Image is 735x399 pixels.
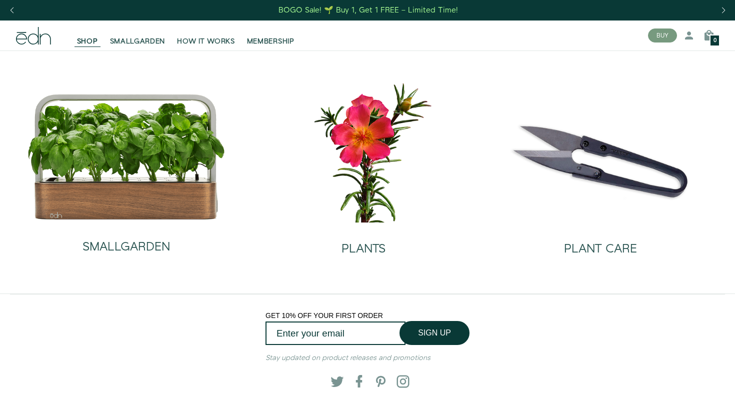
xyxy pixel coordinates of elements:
[71,24,104,46] a: SHOP
[27,220,226,261] a: SMALLGARDEN
[104,24,171,46] a: SMALLGARDEN
[77,36,98,46] span: SHOP
[278,5,458,15] div: BOGO Sale! 🌱 Buy 1, Get 1 FREE – Limited Time!
[241,24,300,46] a: MEMBERSHIP
[171,24,240,46] a: HOW IT WORKS
[265,321,405,345] input: Enter your email
[490,222,711,263] a: PLANT CARE
[713,38,716,43] span: 0
[399,321,469,345] button: SIGN UP
[110,36,165,46] span: SMALLGARDEN
[278,2,459,18] a: BOGO Sale! 🌱 Buy 1, Get 1 FREE – Limited Time!
[341,242,385,255] h2: PLANTS
[265,353,430,363] em: Stay updated on product releases and promotions
[265,311,383,319] span: GET 10% OFF YOUR FIRST ORDER
[253,222,474,263] a: PLANTS
[564,242,637,255] h2: PLANT CARE
[648,28,677,42] button: BUY
[247,36,294,46] span: MEMBERSHIP
[177,36,234,46] span: HOW IT WORKS
[82,240,170,253] h2: SMALLGARDEN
